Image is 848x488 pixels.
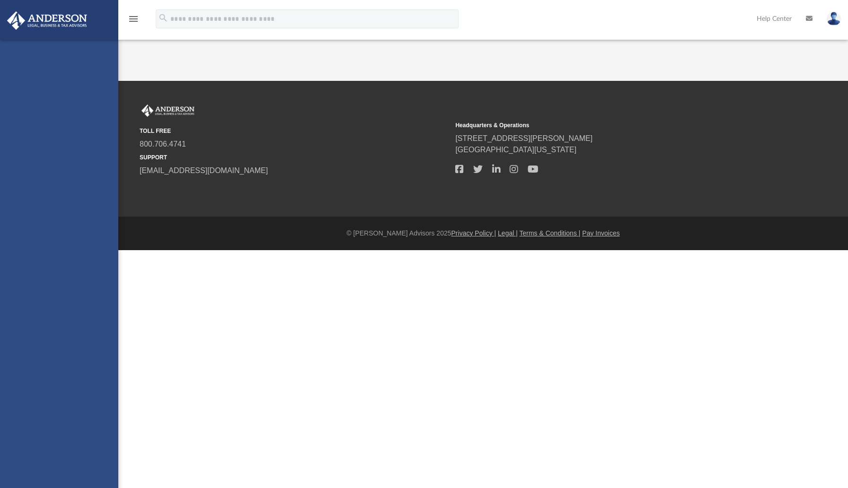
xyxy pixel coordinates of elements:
i: search [158,13,168,23]
img: Anderson Advisors Platinum Portal [4,11,90,30]
a: [STREET_ADDRESS][PERSON_NAME] [455,134,592,142]
a: Privacy Policy | [451,229,496,237]
a: Legal | [498,229,518,237]
a: 800.706.4741 [140,140,186,148]
a: [EMAIL_ADDRESS][DOMAIN_NAME] [140,166,268,174]
img: Anderson Advisors Platinum Portal [140,105,196,117]
a: Terms & Conditions | [520,229,581,237]
a: menu [128,18,139,25]
a: Pay Invoices [582,229,619,237]
i: menu [128,13,139,25]
small: SUPPORT [140,153,449,162]
small: Headquarters & Operations [455,121,764,130]
small: TOLL FREE [140,127,449,135]
a: [GEOGRAPHIC_DATA][US_STATE] [455,146,576,154]
img: User Pic [827,12,841,26]
div: © [PERSON_NAME] Advisors 2025 [118,228,848,238]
